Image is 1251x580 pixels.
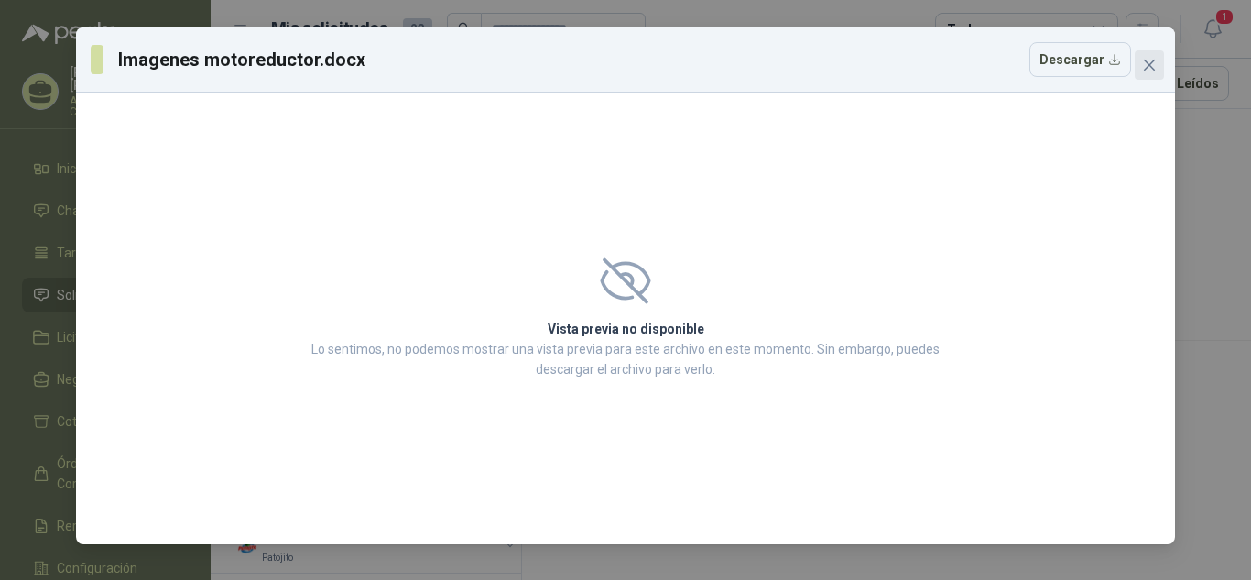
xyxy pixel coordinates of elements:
[118,46,367,73] h3: Imagenes motoreductor.docx
[1135,50,1164,80] button: Close
[306,339,945,379] p: Lo sentimos, no podemos mostrar una vista previa para este archivo en este momento. Sin embargo, ...
[306,319,945,339] h2: Vista previa no disponible
[1142,58,1157,72] span: close
[1029,42,1131,77] button: Descargar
